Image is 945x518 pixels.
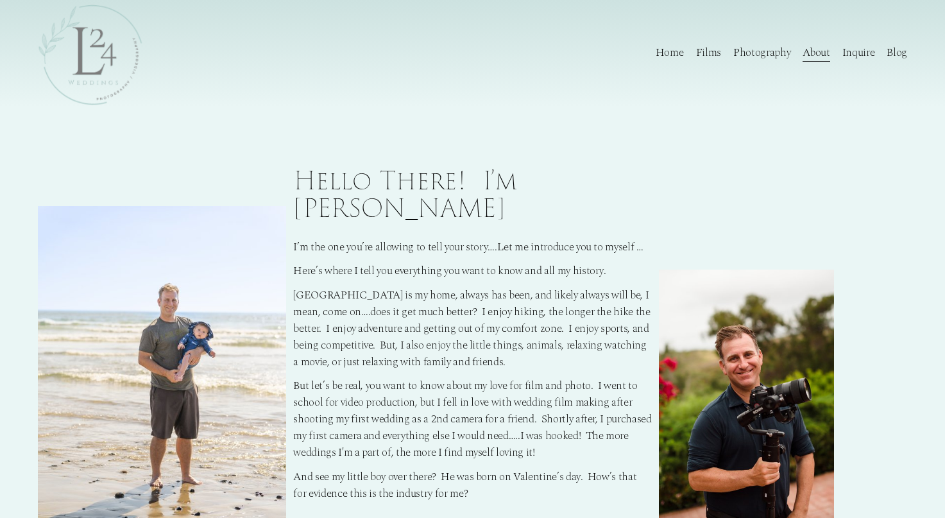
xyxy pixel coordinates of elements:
[696,44,721,63] a: Films
[803,44,830,63] a: About
[842,44,875,63] a: Inquire
[293,263,651,280] p: Here’s where I tell you everything you want to know and all my history.
[38,1,143,106] img: L24 Weddings
[293,288,651,371] p: [GEOGRAPHIC_DATA] is my home, always has been, and likely always will be, I mean, come on….does i...
[887,44,907,63] a: Blog
[733,44,790,63] a: Photography
[656,44,684,63] a: Home
[293,239,651,256] p: I’m the one you’re allowing to tell your story….Let me introduce you to myself …
[293,168,651,224] h4: Hello there! I’m [PERSON_NAME]
[293,469,651,503] p: And see my little boy over there? He was born on Valentine’s day. How’s that for evidence this is...
[293,378,651,462] p: But let’s be real, you want to know about my love for film and photo. I went to school for video ...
